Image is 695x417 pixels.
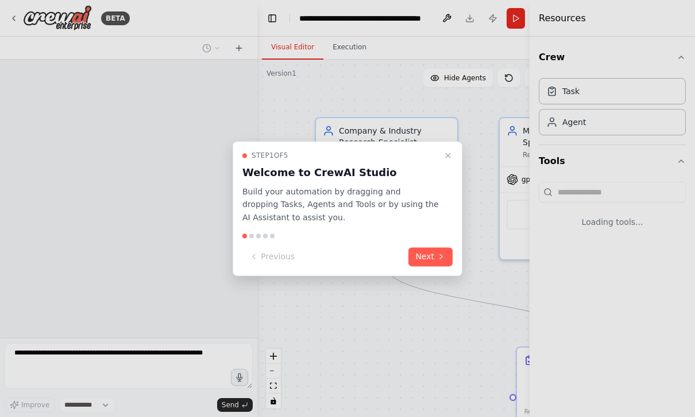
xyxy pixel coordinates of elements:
button: Previous [242,247,302,266]
button: Hide left sidebar [264,10,280,26]
span: Step 1 of 5 [252,151,288,160]
p: Build your automation by dragging and dropping Tasks, Agents and Tools or by using the AI Assista... [242,185,439,224]
button: Close walkthrough [441,149,455,162]
h3: Welcome to CrewAI Studio [242,165,439,181]
button: Next [408,247,453,266]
